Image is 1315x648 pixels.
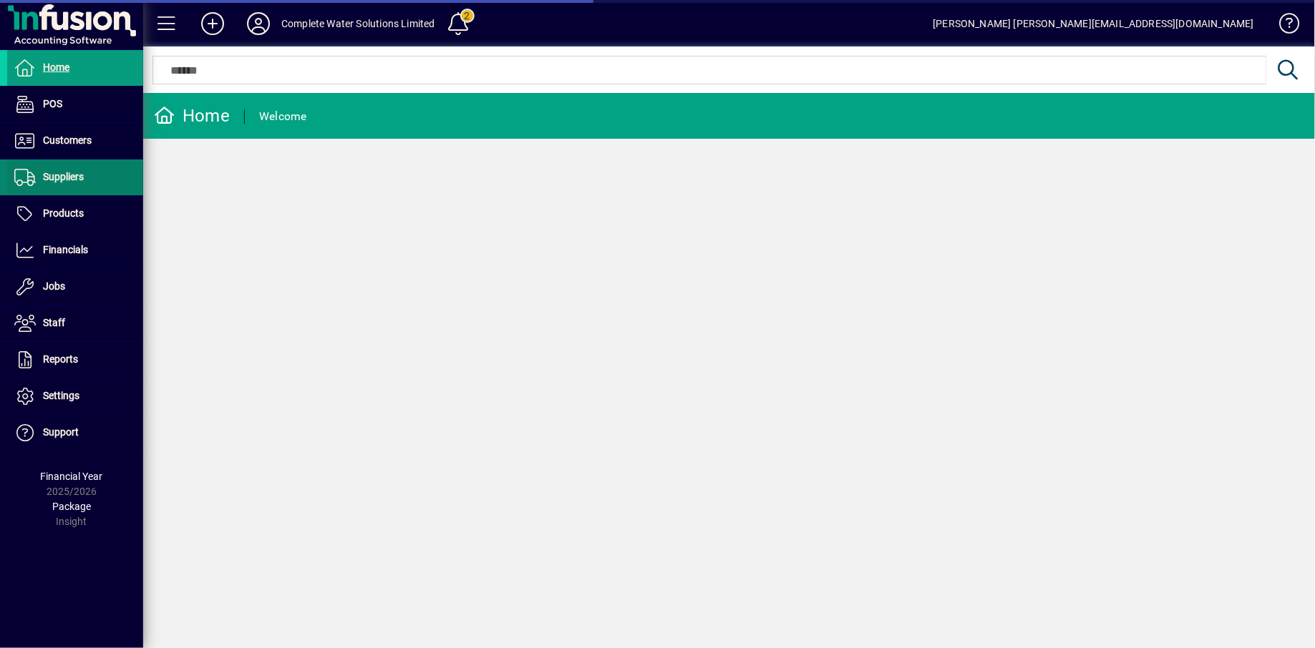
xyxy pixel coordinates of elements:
[7,378,143,414] a: Settings
[43,244,88,255] span: Financials
[1268,3,1297,49] a: Knowledge Base
[52,501,91,512] span: Package
[7,342,143,378] a: Reports
[43,390,79,401] span: Settings
[7,415,143,451] a: Support
[7,269,143,305] a: Jobs
[41,471,103,482] span: Financial Year
[43,280,65,292] span: Jobs
[43,134,92,146] span: Customers
[43,426,79,438] span: Support
[43,62,69,73] span: Home
[7,159,143,195] a: Suppliers
[43,207,84,219] span: Products
[7,123,143,159] a: Customers
[259,105,307,128] div: Welcome
[236,11,281,36] button: Profile
[7,305,143,341] a: Staff
[190,11,236,36] button: Add
[43,317,65,328] span: Staff
[43,98,62,109] span: POS
[43,353,78,365] span: Reports
[154,104,230,127] div: Home
[7,232,143,268] a: Financials
[933,12,1254,35] div: [PERSON_NAME] [PERSON_NAME][EMAIL_ADDRESS][DOMAIN_NAME]
[43,171,84,182] span: Suppliers
[7,196,143,232] a: Products
[7,87,143,122] a: POS
[281,12,435,35] div: Complete Water Solutions Limited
